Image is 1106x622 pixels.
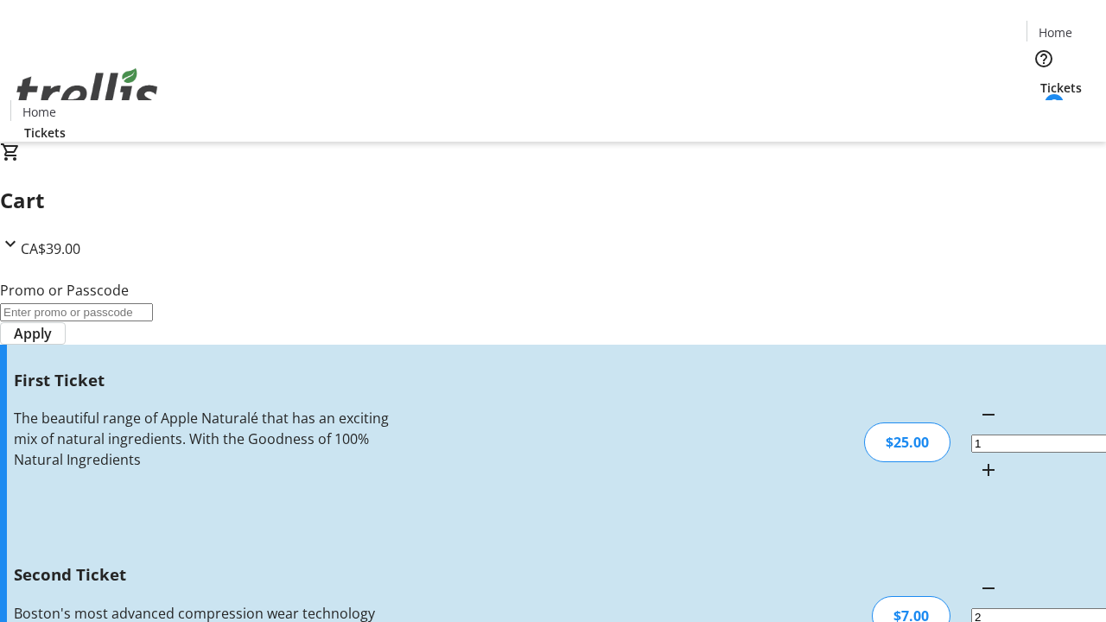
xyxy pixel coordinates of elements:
[14,562,391,587] h3: Second Ticket
[24,124,66,142] span: Tickets
[971,571,1006,606] button: Decrement by one
[10,124,79,142] a: Tickets
[1027,97,1061,131] button: Cart
[10,49,164,136] img: Orient E2E Organization FpTSwFFZlG's Logo
[1027,41,1061,76] button: Help
[971,397,1006,432] button: Decrement by one
[971,453,1006,487] button: Increment by one
[14,368,391,392] h3: First Ticket
[22,103,56,121] span: Home
[1027,79,1096,97] a: Tickets
[11,103,67,121] a: Home
[1039,23,1072,41] span: Home
[14,323,52,344] span: Apply
[21,239,80,258] span: CA$39.00
[1027,23,1083,41] a: Home
[1040,79,1082,97] span: Tickets
[14,408,391,470] div: The beautiful range of Apple Naturalé that has an exciting mix of natural ingredients. With the G...
[864,422,950,462] div: $25.00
